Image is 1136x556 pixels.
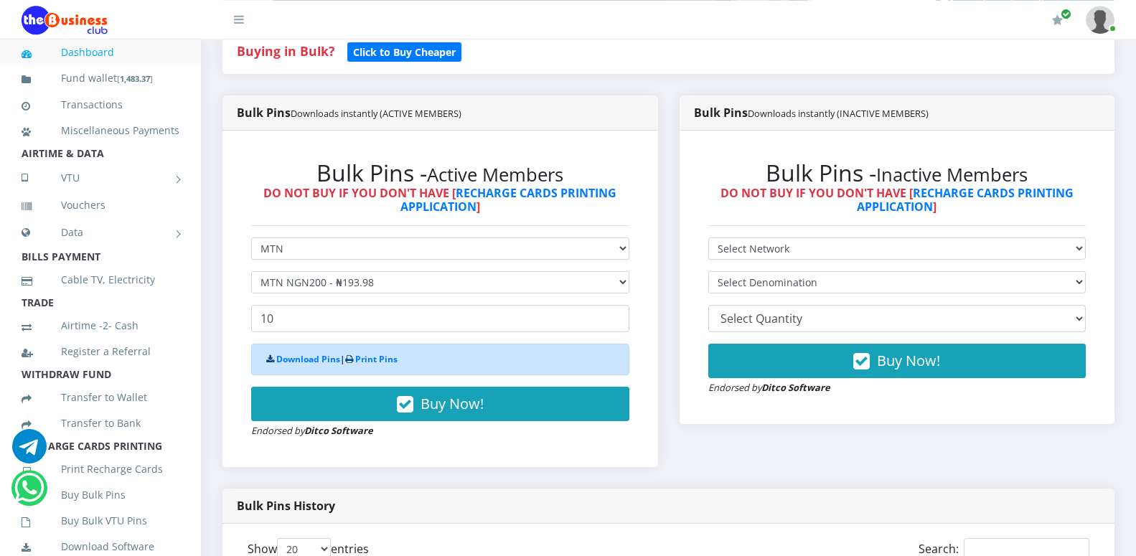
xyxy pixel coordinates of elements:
button: Buy Now! [251,387,629,421]
b: Click to Buy Cheaper [353,45,456,59]
a: Register a Referral [22,335,179,368]
input: Enter Quantity [251,305,629,332]
a: Transfer to Bank [22,407,179,440]
a: Dashboard [22,36,179,69]
a: RECHARGE CARDS PRINTING APPLICATION [400,185,617,215]
h2: Bulk Pins - [251,159,629,187]
a: Print Recharge Cards [22,453,179,486]
span: Buy Now! [421,394,484,413]
a: Buy Bulk Pins [22,479,179,512]
button: Buy Now! [708,344,1086,378]
a: Print Pins [355,353,398,365]
a: Click to Buy Cheaper [347,42,461,60]
strong: DO NOT BUY IF YOU DON'T HAVE [ ] [720,185,1074,215]
strong: Bulk Pins History [237,498,335,514]
small: Active Members [427,162,563,187]
span: Renew/Upgrade Subscription [1061,9,1071,19]
a: Transactions [22,88,179,121]
i: Renew/Upgrade Subscription [1052,14,1063,26]
small: Downloads instantly (INACTIVE MEMBERS) [748,107,929,120]
img: Logo [22,6,108,34]
strong: Bulk Pins [694,105,929,121]
a: RECHARGE CARDS PRINTING APPLICATION [857,185,1074,215]
a: Chat for support [12,440,47,463]
strong: Bulk Pins [237,105,461,121]
small: Downloads instantly (ACTIVE MEMBERS) [291,107,461,120]
small: Endorsed by [251,424,373,437]
small: Endorsed by [708,381,830,394]
a: Vouchers [22,189,179,222]
a: VTU [22,160,179,196]
a: Airtime -2- Cash [22,309,179,342]
a: Miscellaneous Payments [22,114,179,147]
a: Chat for support [14,481,44,505]
strong: DO NOT BUY IF YOU DON'T HAVE [ ] [263,185,616,215]
a: Cable TV, Electricity [22,263,179,296]
small: [ ] [117,73,153,84]
strong: | [266,353,398,365]
a: Buy Bulk VTU Pins [22,504,179,537]
strong: Ditco Software [761,381,830,394]
h2: Bulk Pins - [708,159,1086,187]
span: Buy Now! [877,351,940,370]
b: 1,483.37 [120,73,150,84]
a: Transfer to Wallet [22,381,179,414]
a: Fund wallet[1,483.37] [22,62,179,95]
small: Inactive Members [876,162,1028,187]
a: Data [22,215,179,250]
strong: Ditco Software [304,424,373,437]
strong: Buying in Bulk? [237,42,334,60]
img: User [1086,6,1114,34]
a: Download Pins [276,353,340,365]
